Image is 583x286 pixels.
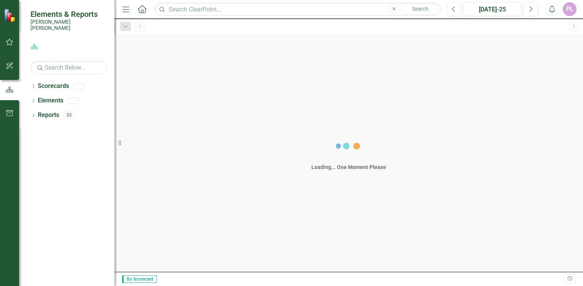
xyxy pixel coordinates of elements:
small: [PERSON_NAME] [PERSON_NAME] [31,19,107,31]
div: Loading... One Moment Please [311,163,386,171]
input: Search ClearPoint... [155,3,441,16]
a: Reports [38,111,59,120]
button: Search [401,4,439,15]
button: PL [563,2,577,16]
input: Search Below... [31,61,107,74]
div: 33 [63,112,75,119]
a: Elements [38,96,63,105]
div: [DATE]-25 [466,5,519,14]
img: ClearPoint Strategy [4,9,17,22]
span: Elements & Reports [31,10,107,19]
button: [DATE]-25 [463,2,522,16]
a: Scorecards [38,82,69,91]
span: By Scorecard [122,275,157,283]
span: Search [412,6,428,12]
